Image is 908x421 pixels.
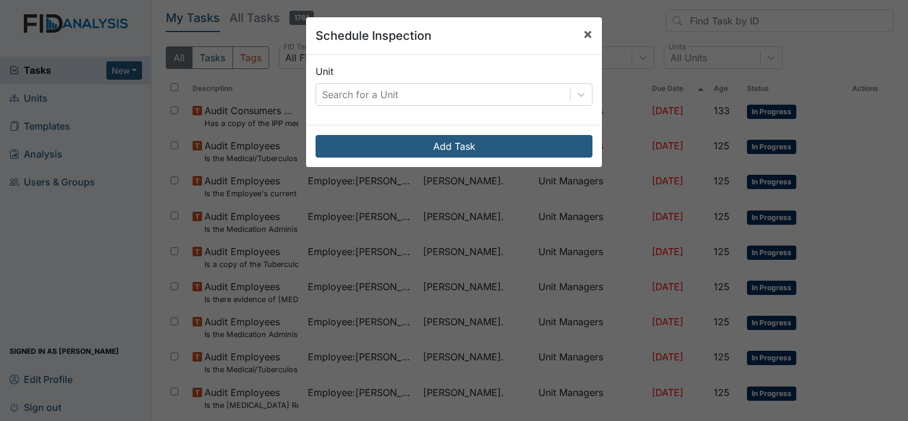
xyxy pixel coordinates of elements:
label: Unit [316,64,333,78]
h5: Schedule Inspection [316,27,431,45]
button: Close [573,17,602,51]
div: Search for a Unit [322,87,398,102]
span: × [583,25,592,42]
button: Add Task [316,135,592,158]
